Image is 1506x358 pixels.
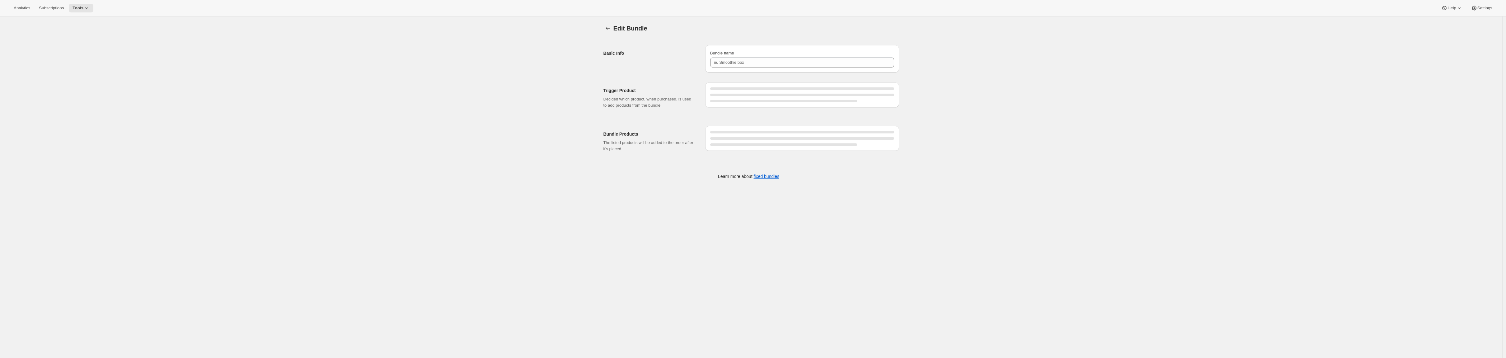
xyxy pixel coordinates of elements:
[603,140,695,152] p: The listed products will be added to the order after it's placed
[603,131,695,137] h2: Bundle Products
[10,4,34,12] button: Analytics
[603,96,695,109] p: Decided which product, when purchased, is used to add products from the bundle
[710,51,734,55] span: Bundle name
[39,6,64,11] span: Subscriptions
[603,24,612,33] button: Bundles
[35,4,68,12] button: Subscriptions
[1467,4,1496,12] button: Settings
[14,6,30,11] span: Analytics
[753,174,779,179] a: fixed bundles
[1477,6,1492,11] span: Settings
[603,50,695,56] h2: Basic Info
[603,87,695,94] h2: Trigger Product
[1447,6,1456,11] span: Help
[1438,4,1466,12] button: Help
[73,6,83,11] span: Tools
[710,58,894,67] input: ie. Smoothie box
[718,173,779,179] p: Learn more about
[613,25,647,32] span: Edit Bundle
[69,4,93,12] button: Tools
